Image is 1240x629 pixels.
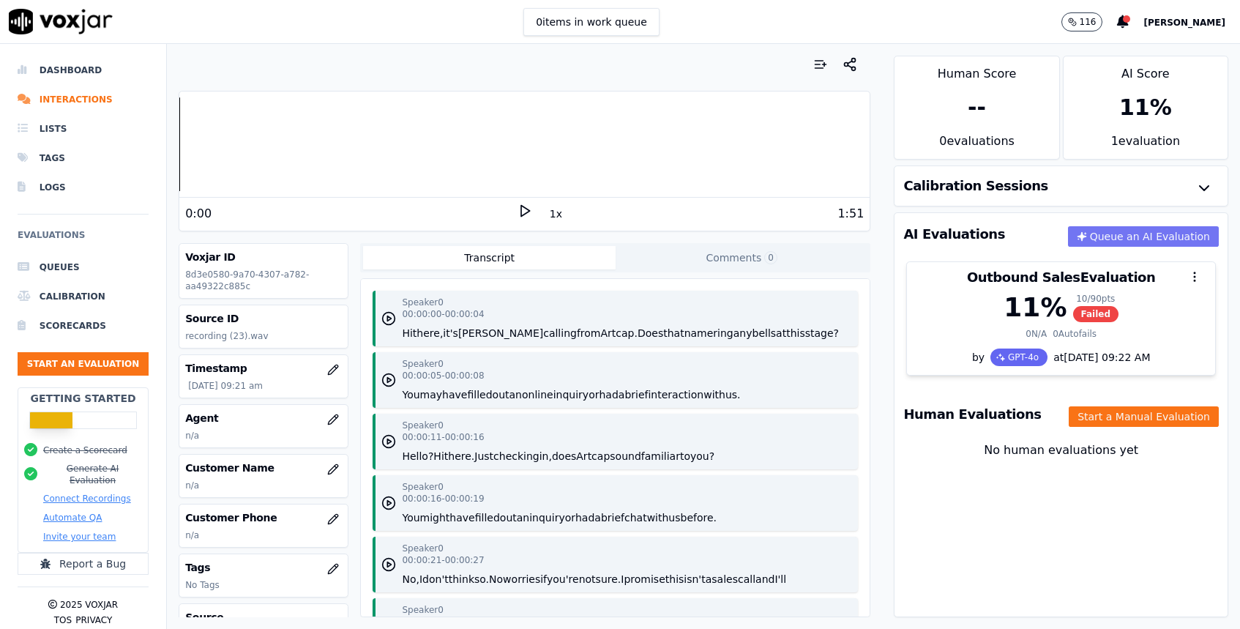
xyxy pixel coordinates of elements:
[43,493,131,505] button: Connect Recordings
[668,510,680,525] button: us
[539,449,552,464] button: in,
[402,604,443,616] p: Speaker 0
[18,56,149,85] a: Dashboard
[18,311,149,340] a: Scorecards
[43,444,127,456] button: Create a Scorecard
[363,246,615,269] button: Transcript
[1047,350,1150,365] div: at [DATE] 09:22 AM
[601,510,624,525] button: brief
[547,572,579,587] button: you're
[18,553,149,575] button: Report a Bug
[621,572,624,587] button: I
[1053,328,1097,340] div: 0 Autofails
[589,387,599,402] button: or
[624,510,647,525] button: chat
[1064,56,1228,83] div: AI Score
[433,449,444,464] button: Hi
[54,614,72,626] button: TOS
[553,387,589,402] button: inquiry
[1004,293,1067,322] div: 11 %
[43,463,142,486] button: Generate AI Evaluation
[402,358,443,370] p: Speaker 0
[648,387,703,402] button: interaction
[903,228,1005,241] h3: AI Evaluations
[18,282,149,311] a: Calibration
[903,179,1048,193] h3: Calibration Sessions
[402,297,443,308] p: Speaker 0
[185,411,342,425] h3: Agent
[402,493,484,505] p: 00:00:16 - 00:00:19
[610,449,641,464] button: sound
[903,408,1041,421] h3: Human Evaluations
[474,449,493,464] button: Just
[402,308,484,320] p: 00:00:00 - 00:00:04
[185,269,342,292] p: 8d3e0580-9a70-4307-a782-aa49322c885c
[420,387,443,402] button: may
[419,572,422,587] button: I
[467,387,492,402] button: filled
[529,510,564,525] button: inquiry
[663,326,684,340] button: that
[185,529,342,541] p: n/a
[725,387,741,402] button: us.
[540,572,547,587] button: if
[681,510,717,525] button: before.
[402,616,484,628] p: 00:00:47 - 00:00:48
[1073,293,1119,305] div: 10 / 90 pts
[18,226,149,253] h6: Evaluations
[786,326,805,340] button: this
[18,85,149,114] li: Interactions
[1061,12,1103,31] button: 116
[1073,306,1119,322] span: Failed
[185,510,342,525] h3: Customer Phone
[684,326,714,340] button: name
[703,387,725,402] button: with
[18,114,149,144] li: Lists
[596,572,621,587] button: sure.
[443,326,458,340] button: it's
[185,311,342,326] h3: Source ID
[579,572,596,587] button: not
[402,420,443,431] p: Speaker 0
[1119,94,1172,121] div: 11 %
[601,326,638,340] button: Artcap.
[624,572,665,587] button: promise
[402,449,433,464] button: Hello?
[1064,133,1228,159] div: 1 evaluation
[18,352,149,376] button: Start an Evaluation
[523,8,660,36] button: 0items in work queue
[185,579,342,591] p: No Tags
[18,173,149,202] a: Logs
[680,449,690,464] button: to
[565,510,575,525] button: or
[638,326,663,340] button: Does
[1143,18,1225,28] span: [PERSON_NAME]
[733,326,752,340] button: any
[402,387,419,402] button: You
[543,326,577,340] button: calling
[60,599,118,611] p: 2025 Voxjar
[547,204,565,224] button: 1x
[18,144,149,173] li: Tags
[18,253,149,282] a: Queues
[444,449,475,464] button: there.
[442,387,467,402] button: have
[577,326,601,340] button: from
[185,430,342,442] p: n/a
[713,326,733,340] button: ring
[647,510,669,525] button: with
[552,449,576,464] button: does
[624,387,648,402] button: brief
[185,205,212,223] div: 0:00
[458,326,543,340] button: [PERSON_NAME]
[185,461,342,475] h3: Customer Name
[1061,12,1118,31] button: 116
[755,572,774,587] button: and
[402,431,484,443] p: 00:00:11 - 00:00:16
[894,133,1058,159] div: 0 evaluation s
[402,481,443,493] p: Speaker 0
